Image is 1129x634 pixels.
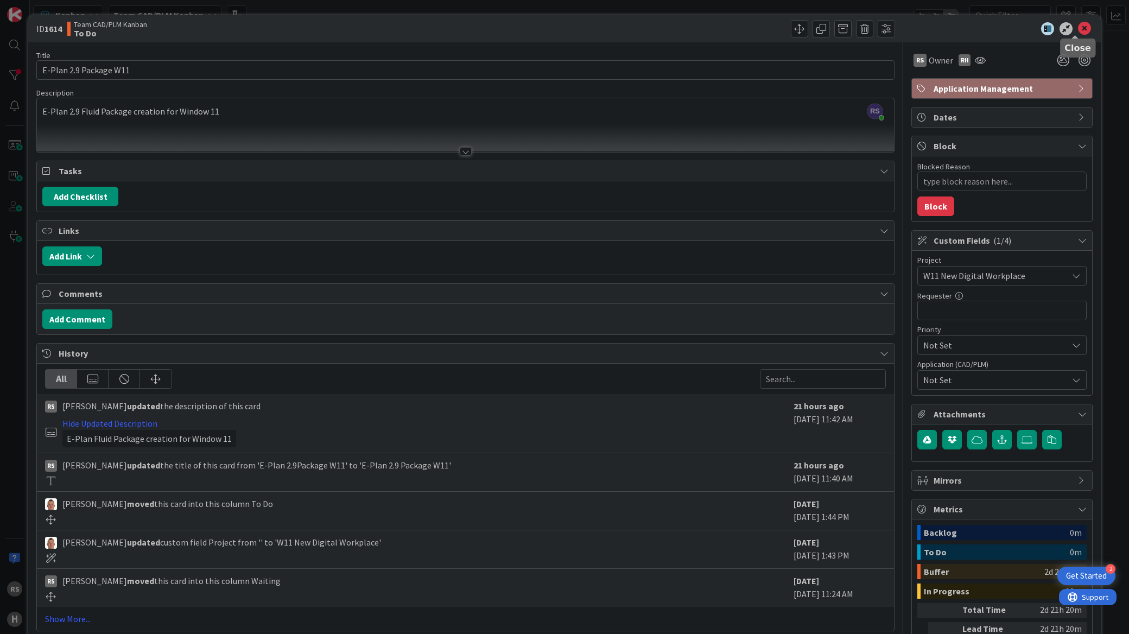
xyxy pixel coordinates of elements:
[794,498,819,509] b: [DATE]
[917,162,970,172] label: Blocked Reason
[1070,525,1082,540] div: 0m
[934,503,1073,516] span: Metrics
[1044,564,1082,579] div: 2d 21h 9m
[36,88,74,98] span: Description
[67,432,232,445] p: E-Plan Fluid Package creation for Window 11
[59,224,874,237] span: Links
[36,50,50,60] label: Title
[45,537,57,549] img: TJ
[867,104,883,119] span: RS
[794,401,844,411] b: 21 hours ago
[934,408,1073,421] span: Attachments
[1057,567,1115,585] div: Open Get Started checklist, remaining modules: 2
[794,460,844,471] b: 21 hours ago
[794,459,886,486] div: [DATE] 11:40 AM
[42,246,102,266] button: Add Link
[45,498,57,510] img: TJ
[1064,43,1091,53] h5: Close
[45,460,57,472] div: RS
[45,612,886,625] a: Show More...
[794,537,819,548] b: [DATE]
[36,60,895,80] input: type card name here...
[917,196,954,216] button: Block
[1066,570,1107,581] div: Get Started
[914,54,927,67] div: RS
[46,370,77,388] div: All
[62,400,261,413] span: [PERSON_NAME] the description of this card
[127,401,160,411] b: updated
[962,603,1022,618] div: Total Time
[42,187,118,206] button: Add Checklist
[62,418,157,429] a: Hide Updated Description
[934,111,1073,124] span: Dates
[923,338,1062,353] span: Not Set
[794,400,886,447] div: [DATE] 11:42 AM
[923,373,1068,386] span: Not Set
[127,498,154,509] b: moved
[917,326,1087,333] div: Priority
[127,537,160,548] b: updated
[23,2,49,15] span: Support
[917,291,952,301] label: Requester
[127,460,160,471] b: updated
[74,20,147,29] span: Team CAD/PLM Kanban
[59,287,874,300] span: Comments
[794,536,886,563] div: [DATE] 1:43 PM
[993,235,1011,246] span: ( 1/4 )
[794,497,886,524] div: [DATE] 1:44 PM
[934,82,1073,95] span: Application Management
[74,29,147,37] b: To Do
[59,164,874,177] span: Tasks
[42,105,889,118] p: E-Plan 2.9 Fluid Package creation for Window 11
[1026,603,1082,618] div: 2d 21h 20m
[924,584,1065,599] div: In Progress
[127,575,154,586] b: moved
[59,347,874,360] span: History
[924,525,1070,540] div: Backlog
[42,309,112,329] button: Add Comment
[917,256,1087,264] div: Project
[62,497,273,510] span: [PERSON_NAME] this card into this column To Do
[62,536,381,549] span: [PERSON_NAME] custom field Project from '' to 'W11 New Digital Workplace'
[62,459,451,472] span: [PERSON_NAME] the title of this card from 'E-Plan 2.9Package W11' to 'E-Plan 2.9 Package W11'
[36,22,62,35] span: ID
[1106,564,1115,574] div: 2
[1070,544,1082,560] div: 0m
[45,401,57,413] div: RS
[45,575,57,587] div: RS
[45,23,62,34] b: 1614
[924,564,1044,579] div: Buffer
[794,575,819,586] b: [DATE]
[923,268,1062,283] span: W11 New Digital Workplace
[62,574,281,587] span: [PERSON_NAME] this card into this column Waiting
[929,54,953,67] span: Owner
[934,140,1073,153] span: Block
[794,574,886,601] div: [DATE] 11:24 AM
[959,54,971,66] div: RH
[934,474,1073,487] span: Mirrors
[924,544,1070,560] div: To Do
[917,360,1087,368] div: Application (CAD/PLM)
[934,234,1073,247] span: Custom Fields
[760,369,886,389] input: Search...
